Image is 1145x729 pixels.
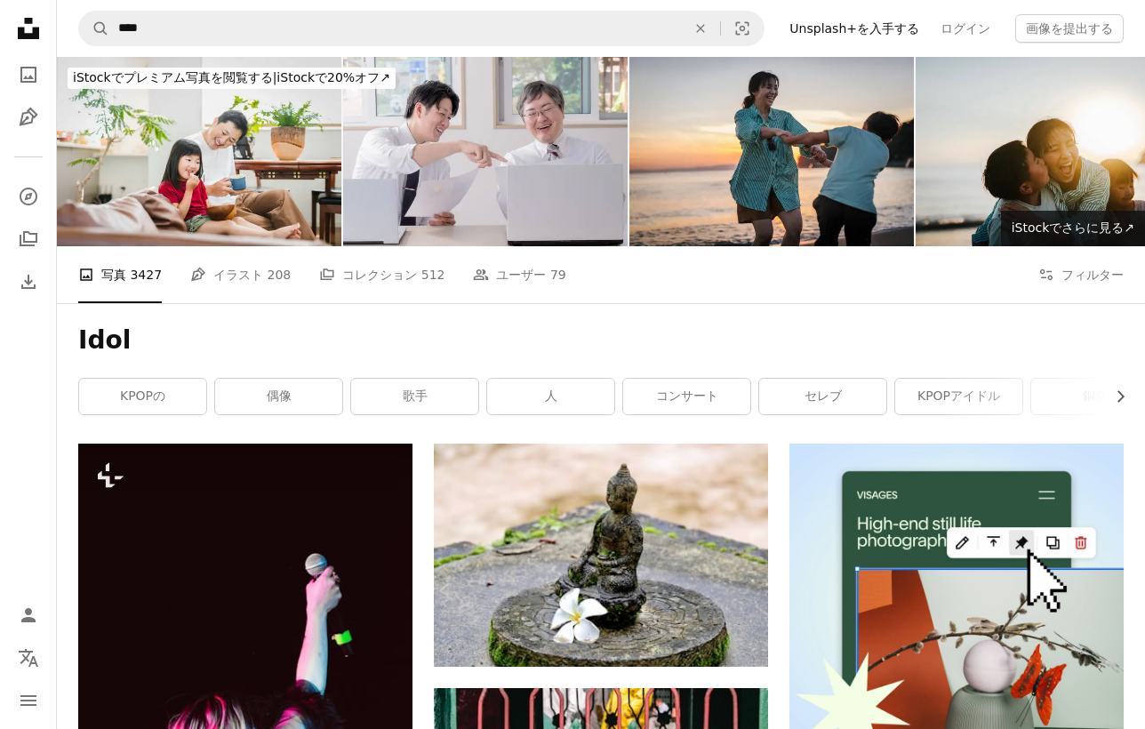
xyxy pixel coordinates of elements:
[11,264,46,300] a: ダウンロード履歴
[11,640,46,676] button: 言語
[930,14,1001,43] a: ログイン
[623,379,750,414] a: コンサート
[79,12,109,45] button: Unsplashで検索する
[1012,220,1134,235] span: iStockでさらに見る ↗
[11,221,46,257] a: コレクション
[1038,246,1124,303] button: フィルター
[779,14,930,43] a: Unsplash+を入手する
[11,597,46,633] a: ログイン / 登録する
[1015,14,1124,43] button: 画像を提出する
[73,70,390,84] span: iStockで20%オフ ↗
[721,12,764,45] button: ビジュアル検索
[11,57,46,92] a: 写真
[759,379,886,414] a: セレブ
[351,379,478,414] a: 歌手
[268,265,292,284] span: 208
[343,57,628,246] img: ビジネスマントークとドキュメント付き
[57,57,406,100] a: iStockでプレミアム写真を閲覧する|iStockで20%オフ↗
[1001,211,1145,246] a: iStockでさらに見る↗
[79,379,206,414] a: KPOPの
[681,12,720,45] button: 全てクリア
[487,379,614,414] a: 人
[319,246,444,303] a: コレクション 512
[629,57,914,246] img: 夕暮れ時のビーチでくつろぐ日本人の母と息子
[78,686,412,702] a: 空中でマイクを掲げる女性
[78,11,765,46] form: サイト内でビジュアルを探す
[434,547,768,563] a: 花とテーブルの上の仏像
[421,265,445,284] span: 512
[57,57,341,246] img: Japanese father and daughter relaxed in the livingroom
[473,246,565,303] a: ユーザー 79
[895,379,1022,414] a: KPOPアイドル
[434,444,768,667] img: 花とテーブルの上の仏像
[190,246,291,303] a: イラスト 208
[11,179,46,214] a: 探す
[78,324,1124,356] h1: Idol
[11,683,46,718] button: メニュー
[215,379,342,414] a: 偶像
[1104,379,1124,414] button: リストを右にスクロールする
[550,265,566,284] span: 79
[11,100,46,135] a: イラスト
[73,70,276,84] span: iStockでプレミアム写真を閲覧する |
